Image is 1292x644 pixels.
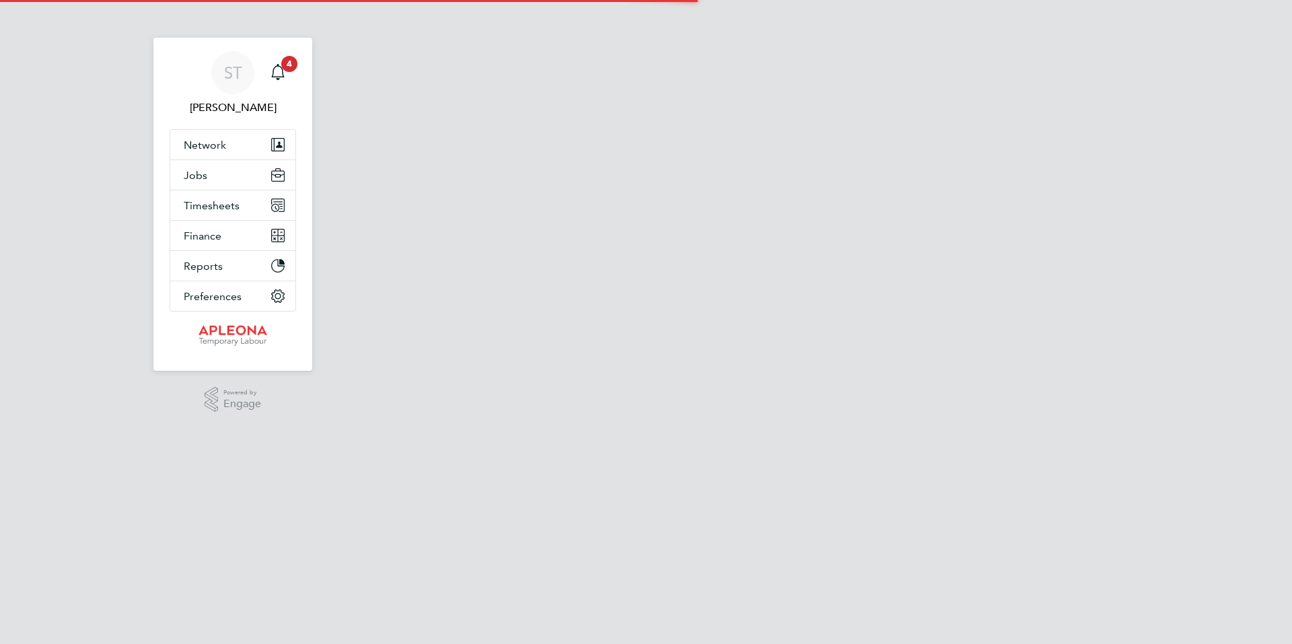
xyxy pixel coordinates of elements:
span: Reports [184,260,223,273]
span: Finance [184,229,221,242]
button: Jobs [170,160,295,190]
button: Timesheets [170,190,295,220]
span: Preferences [184,290,242,303]
nav: Main navigation [153,38,312,371]
span: Engage [223,398,261,410]
button: Network [170,130,295,159]
img: apleona-logo-retina.png [199,325,267,347]
button: Preferences [170,281,295,311]
a: Powered byEngage [205,387,262,413]
span: 4 [281,56,297,72]
span: Jobs [184,169,207,182]
a: ST[PERSON_NAME] [170,51,296,116]
span: Network [184,139,226,151]
a: Go to home page [170,325,296,347]
span: Sean Treacy [170,100,296,116]
button: Reports [170,251,295,281]
button: Finance [170,221,295,250]
span: Powered by [223,387,261,398]
span: ST [224,64,242,81]
a: 4 [264,51,291,94]
span: Timesheets [184,199,240,212]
